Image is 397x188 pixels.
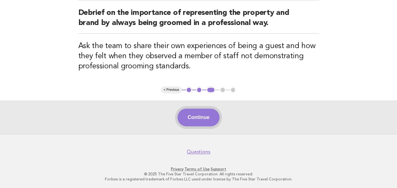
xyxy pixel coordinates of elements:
p: © 2025 The Five Star Travel Corporation. All rights reserved. [9,172,388,177]
button: < Previous [161,87,182,93]
p: · · [9,166,388,172]
button: 1 [186,87,192,93]
p: Forbes is a registered trademark of Forbes LLC used under license by The Five Star Travel Corpora... [9,177,388,182]
button: 2 [196,87,202,93]
a: Questions [187,149,210,155]
button: Continue [177,109,220,126]
a: Support [211,167,226,171]
a: Privacy [171,167,183,171]
button: 3 [206,87,215,93]
a: Terms of Use [184,167,210,171]
h3: Ask the team to share their own experiences of being a guest and how they felt when they observed... [78,41,319,72]
h2: Debrief on the importance of representing the property and brand by always being groomed in a pro... [78,8,319,34]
